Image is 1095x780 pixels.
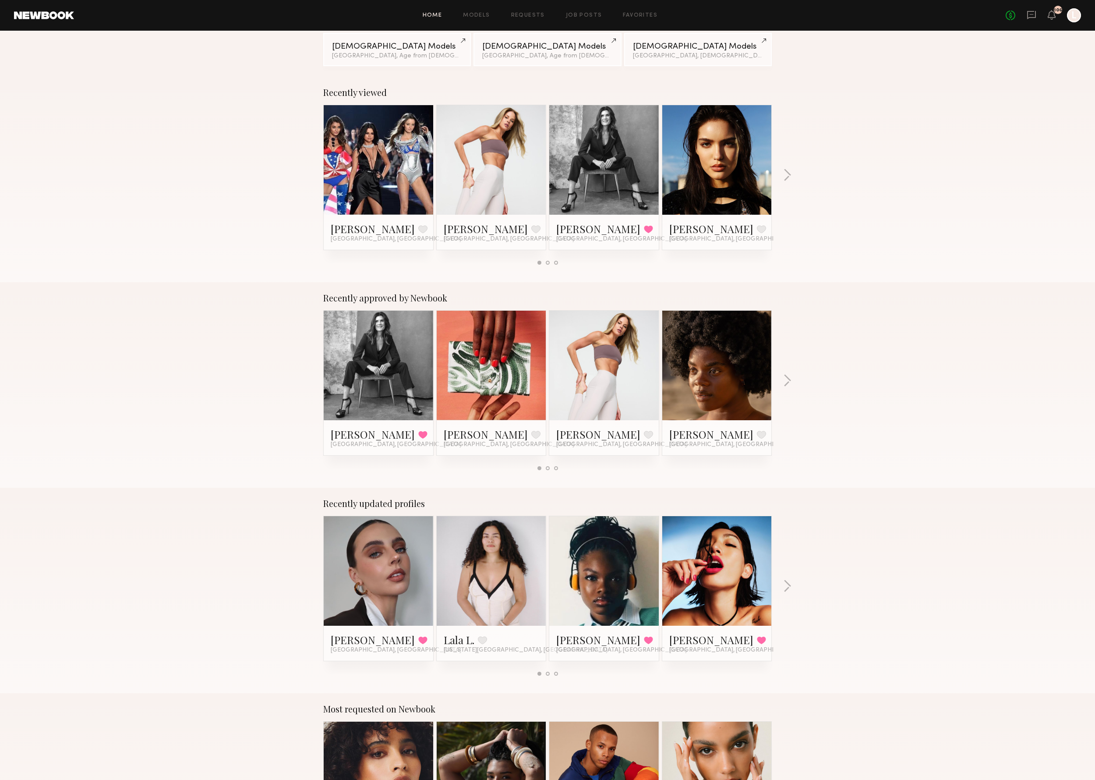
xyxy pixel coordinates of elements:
[323,33,471,66] a: [DEMOGRAPHIC_DATA] Models[GEOGRAPHIC_DATA], Age from [DEMOGRAPHIC_DATA].
[556,427,640,441] a: [PERSON_NAME]
[1054,8,1062,13] div: 106
[444,236,574,243] span: [GEOGRAPHIC_DATA], [GEOGRAPHIC_DATA]
[473,33,621,66] a: [DEMOGRAPHIC_DATA] Models[GEOGRAPHIC_DATA], Age from [DEMOGRAPHIC_DATA].
[332,43,462,51] div: [DEMOGRAPHIC_DATA] Models
[556,441,687,448] span: [GEOGRAPHIC_DATA], [GEOGRAPHIC_DATA]
[323,498,772,509] div: Recently updated profiles
[633,43,763,51] div: [DEMOGRAPHIC_DATA] Models
[331,427,415,441] a: [PERSON_NAME]
[332,53,462,59] div: [GEOGRAPHIC_DATA], Age from [DEMOGRAPHIC_DATA].
[331,236,461,243] span: [GEOGRAPHIC_DATA], [GEOGRAPHIC_DATA]
[331,222,415,236] a: [PERSON_NAME]
[623,13,657,18] a: Favorites
[482,43,612,51] div: [DEMOGRAPHIC_DATA] Models
[669,222,753,236] a: [PERSON_NAME]
[444,633,474,647] a: Lala L.
[331,441,461,448] span: [GEOGRAPHIC_DATA], [GEOGRAPHIC_DATA]
[669,441,800,448] span: [GEOGRAPHIC_DATA], [GEOGRAPHIC_DATA]
[482,53,612,59] div: [GEOGRAPHIC_DATA], Age from [DEMOGRAPHIC_DATA].
[556,647,687,654] span: [GEOGRAPHIC_DATA], [GEOGRAPHIC_DATA]
[323,87,772,98] div: Recently viewed
[423,13,442,18] a: Home
[463,13,490,18] a: Models
[556,222,640,236] a: [PERSON_NAME]
[331,647,461,654] span: [GEOGRAPHIC_DATA], [GEOGRAPHIC_DATA]
[556,236,687,243] span: [GEOGRAPHIC_DATA], [GEOGRAPHIC_DATA]
[669,633,753,647] a: [PERSON_NAME]
[669,647,800,654] span: [GEOGRAPHIC_DATA], [GEOGRAPHIC_DATA]
[323,704,772,714] div: Most requested on Newbook
[624,33,772,66] a: [DEMOGRAPHIC_DATA] Models[GEOGRAPHIC_DATA], [DEMOGRAPHIC_DATA] / [DEMOGRAPHIC_DATA]
[1067,8,1081,22] a: L
[444,427,528,441] a: [PERSON_NAME]
[444,441,574,448] span: [GEOGRAPHIC_DATA], [GEOGRAPHIC_DATA]
[444,647,608,654] span: [US_STATE][GEOGRAPHIC_DATA], [GEOGRAPHIC_DATA]
[444,222,528,236] a: [PERSON_NAME]
[633,53,763,59] div: [GEOGRAPHIC_DATA], [DEMOGRAPHIC_DATA] / [DEMOGRAPHIC_DATA]
[331,633,415,647] a: [PERSON_NAME]
[669,236,800,243] span: [GEOGRAPHIC_DATA], [GEOGRAPHIC_DATA]
[511,13,545,18] a: Requests
[323,293,772,303] div: Recently approved by Newbook
[556,633,640,647] a: [PERSON_NAME]
[669,427,753,441] a: [PERSON_NAME]
[566,13,602,18] a: Job Posts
